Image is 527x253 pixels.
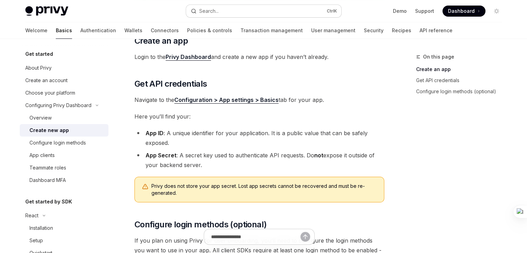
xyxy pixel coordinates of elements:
a: Teammate roles [20,162,108,174]
a: Security [364,22,384,39]
svg: Warning [142,183,149,190]
a: Connectors [151,22,179,39]
a: Get API credentials [416,75,508,86]
div: Installation [29,224,53,232]
button: Send message [300,232,310,242]
div: Create new app [29,126,69,134]
a: Setup [20,234,108,247]
strong: App ID [146,130,164,137]
a: Authentication [80,22,116,39]
span: Configure login methods (optional) [134,219,267,230]
div: Teammate roles [29,164,66,172]
a: Overview [20,112,108,124]
span: Ctrl K [327,8,337,14]
a: App clients [20,149,108,162]
div: Search... [199,7,219,15]
a: Recipes [392,22,411,39]
a: Create an account [20,74,108,87]
a: Basics [56,22,72,39]
div: App clients [29,151,55,159]
a: Dashboard MFA [20,174,108,186]
span: Get API credentials [134,78,207,89]
a: Demo [393,8,407,15]
a: API reference [420,22,453,39]
a: Wallets [124,22,142,39]
li: : A unique identifier for your application. It is a public value that can be safely exposed. [134,128,384,148]
div: Setup [29,236,43,245]
a: Welcome [25,22,47,39]
span: Navigate to the tab for your app. [134,95,384,105]
span: Login to the and create a new app if you haven’t already. [134,52,384,62]
a: Installation [20,222,108,234]
a: Configuration > App settings > Basics [174,96,279,104]
div: Dashboard MFA [29,176,66,184]
a: Transaction management [240,22,303,39]
span: Here you’ll find your: [134,112,384,121]
span: Create an app [134,35,188,46]
div: Overview [29,114,52,122]
li: : A secret key used to authenticate API requests. Do expose it outside of your backend server. [134,150,384,170]
a: Create an app [416,64,508,75]
a: Dashboard [442,6,485,17]
a: Create new app [20,124,108,137]
a: Configure login methods (optional) [416,86,508,97]
strong: App Secret [146,152,176,159]
div: About Privy [25,64,52,72]
img: light logo [25,6,68,16]
a: Policies & controls [187,22,232,39]
span: Privy does not store your app secret. Lost app secrets cannot be recovered and must be re-generated. [151,183,377,197]
button: Toggle dark mode [491,6,502,17]
div: Create an account [25,76,68,85]
a: User management [311,22,355,39]
strong: not [314,152,323,159]
h5: Get started by SDK [25,198,72,206]
a: About Privy [20,62,108,74]
a: Choose your platform [20,87,108,99]
a: Configure login methods [20,137,108,149]
a: Support [415,8,434,15]
button: Search...CtrlK [186,5,341,17]
div: React [25,211,38,220]
div: Configure login methods [29,139,86,147]
div: Choose your platform [25,89,75,97]
div: Configuring Privy Dashboard [25,101,91,110]
a: Privy Dashboard [166,53,211,61]
h5: Get started [25,50,53,58]
span: Dashboard [448,8,475,15]
span: On this page [423,53,454,61]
